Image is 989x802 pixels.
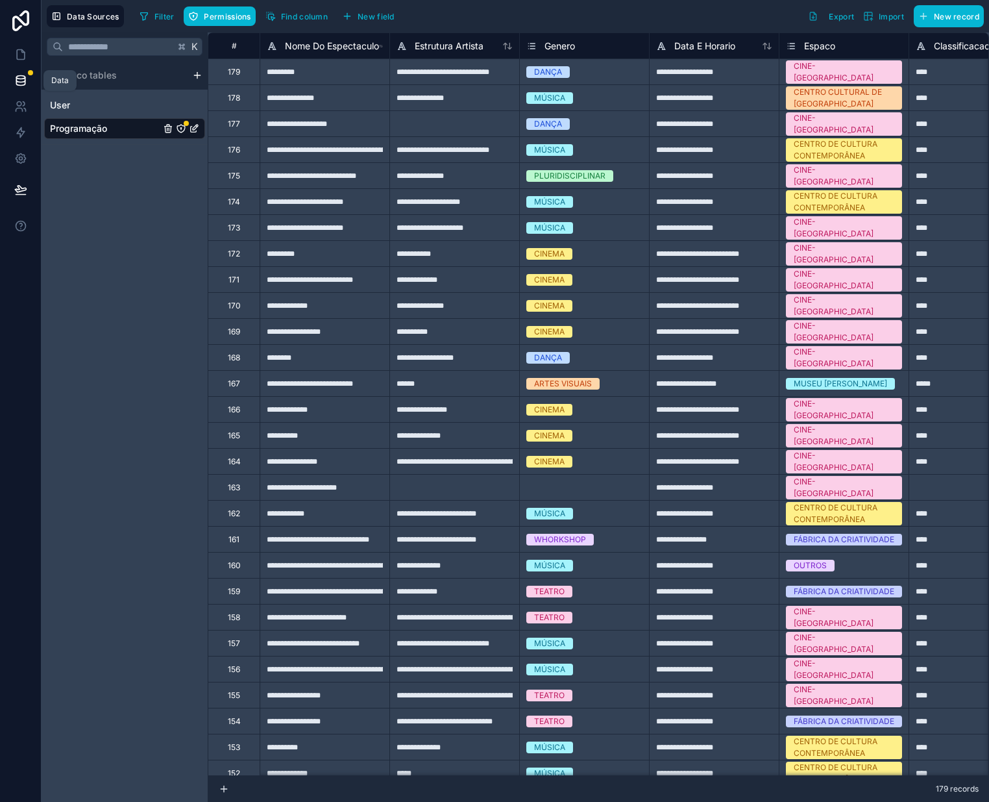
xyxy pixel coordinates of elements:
div: CENTRO DE CULTURA CONTEMPORÂNEA [794,138,894,162]
div: MÚSICA [534,144,565,156]
div: DANÇA [534,118,562,130]
a: Permissions [184,6,260,26]
div: 176 [228,145,240,155]
div: CINEMA [534,430,565,442]
span: 179 records [936,784,979,794]
div: MÚSICA [534,560,565,571]
div: FÁBRICA DA CRIATIVIDADE [794,716,894,727]
button: Import [859,5,909,27]
div: CINE-[GEOGRAPHIC_DATA] [794,320,894,344]
div: CINE-[GEOGRAPHIC_DATA] [794,294,894,318]
div: MÚSICA [534,196,565,208]
div: Data [51,75,69,86]
div: 158 [228,612,240,623]
div: # [218,41,250,51]
div: MUSEU [PERSON_NAME] [794,378,887,390]
span: Nome Do Espectaculo [285,40,379,53]
span: Filter [154,12,175,21]
div: MÚSICA [534,638,565,649]
button: Find column [261,6,332,26]
div: CENTRO DE CULTURA CONTEMPORÂNEA [794,762,894,785]
div: FÁBRICA DA CRIATIVIDADE [794,534,894,545]
div: TEATRO [534,690,565,701]
div: DANÇA [534,66,562,78]
button: Permissions [184,6,255,26]
div: ARTES VISUAIS [534,378,592,390]
div: CINEMA [534,300,565,312]
button: Noloco tables [44,66,187,84]
button: Export [803,5,859,27]
div: TEATRO [534,586,565,597]
div: CINE-[GEOGRAPHIC_DATA] [794,632,894,655]
div: MÚSICA [534,768,565,779]
div: MÚSICA [534,742,565,753]
span: Data Sources [67,12,119,21]
div: CINE-[GEOGRAPHIC_DATA] [794,216,894,240]
button: New record [914,5,984,27]
div: FÁBRICA DA CRIATIVIDADE [794,586,894,597]
div: 157 [228,638,240,649]
div: CENTRO DE CULTURA CONTEMPORÂNEA [794,190,894,214]
button: Filter [134,6,179,26]
div: 164 [228,457,241,467]
div: 179 [228,67,240,77]
div: 163 [228,482,240,493]
div: CINE-[GEOGRAPHIC_DATA] [794,346,894,370]
div: CINEMA [534,248,565,260]
div: WHORKSHOP [534,534,586,545]
span: User [50,99,70,112]
span: Import [879,12,904,21]
div: CENTRO CULTURAL DE [GEOGRAPHIC_DATA] [794,86,894,110]
div: CINE-[GEOGRAPHIC_DATA] [794,450,894,473]
div: OUTROS [794,560,827,571]
div: 171 [228,275,239,285]
div: CINE-[GEOGRAPHIC_DATA] [794,268,894,292]
div: CENTRO DE CULTURA CONTEMPORÂNEA [794,502,894,525]
div: CINE-[GEOGRAPHIC_DATA] [794,606,894,629]
div: 165 [228,431,240,441]
span: Espaco [804,40,835,53]
div: MÚSICA [534,508,565,520]
div: 153 [228,742,240,753]
div: TEATRO [534,612,565,623]
div: CINE-[GEOGRAPHIC_DATA] [794,398,894,421]
div: CINE-[GEOGRAPHIC_DATA] [794,658,894,681]
div: PLURIDISCIPLINAR [534,170,605,182]
div: 172 [228,249,240,259]
div: 159 [228,586,240,597]
div: 170 [228,301,241,311]
div: CINEMA [534,274,565,286]
div: 155 [228,690,240,701]
div: 177 [228,119,240,129]
span: Export [829,12,854,21]
div: CINEMA [534,404,565,416]
span: Programação [50,122,107,135]
div: 152 [228,768,240,779]
div: CENTRO DE CULTURA CONTEMPORÂNEA [794,736,894,759]
div: CINE-[GEOGRAPHIC_DATA] [794,424,894,447]
div: 175 [228,171,240,181]
a: New record [909,5,984,27]
button: Data Sources [47,5,124,27]
div: 156 [228,664,240,675]
button: New field [337,6,399,26]
div: CINE-[GEOGRAPHIC_DATA] [794,164,894,188]
span: New record [934,12,979,21]
span: Genero [544,40,575,53]
div: CINE-[GEOGRAPHIC_DATA] [794,684,894,707]
div: TEATRO [534,716,565,727]
div: 174 [228,197,240,207]
div: 168 [228,353,240,363]
div: User [44,95,205,116]
div: CINE-[GEOGRAPHIC_DATA] [794,112,894,136]
div: Programação [44,118,205,139]
div: MÚSICA [534,664,565,675]
div: CINE-[GEOGRAPHIC_DATA] [794,476,894,499]
div: 169 [228,327,240,337]
a: Programação [50,122,160,135]
div: 160 [228,560,241,571]
span: Estrutura Artista [415,40,483,53]
a: User [50,99,160,112]
div: DANÇA [534,352,562,364]
span: K [190,42,199,51]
